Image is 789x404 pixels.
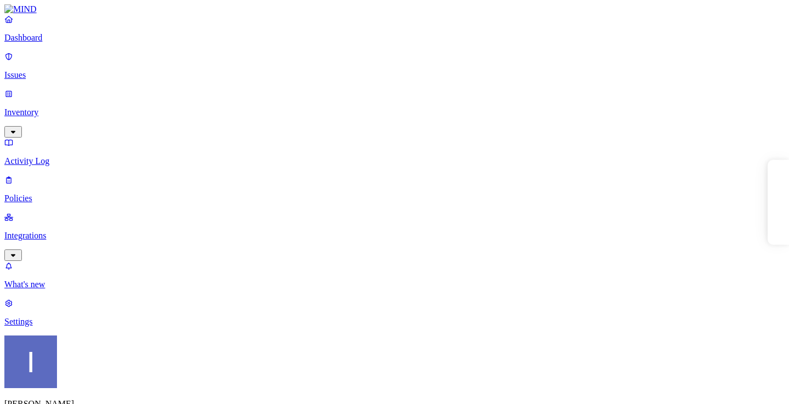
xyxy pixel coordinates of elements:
[4,280,785,289] p: What's new
[4,194,785,203] p: Policies
[4,4,37,14] img: MIND
[4,138,785,166] a: Activity Log
[4,33,785,43] p: Dashboard
[4,212,785,259] a: Integrations
[4,156,785,166] p: Activity Log
[4,175,785,203] a: Policies
[4,70,785,80] p: Issues
[4,52,785,80] a: Issues
[4,298,785,327] a: Settings
[4,335,57,388] img: Itai Schwartz
[4,231,785,241] p: Integrations
[4,261,785,289] a: What's new
[4,317,785,327] p: Settings
[4,14,785,43] a: Dashboard
[4,4,785,14] a: MIND
[4,89,785,136] a: Inventory
[4,107,785,117] p: Inventory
